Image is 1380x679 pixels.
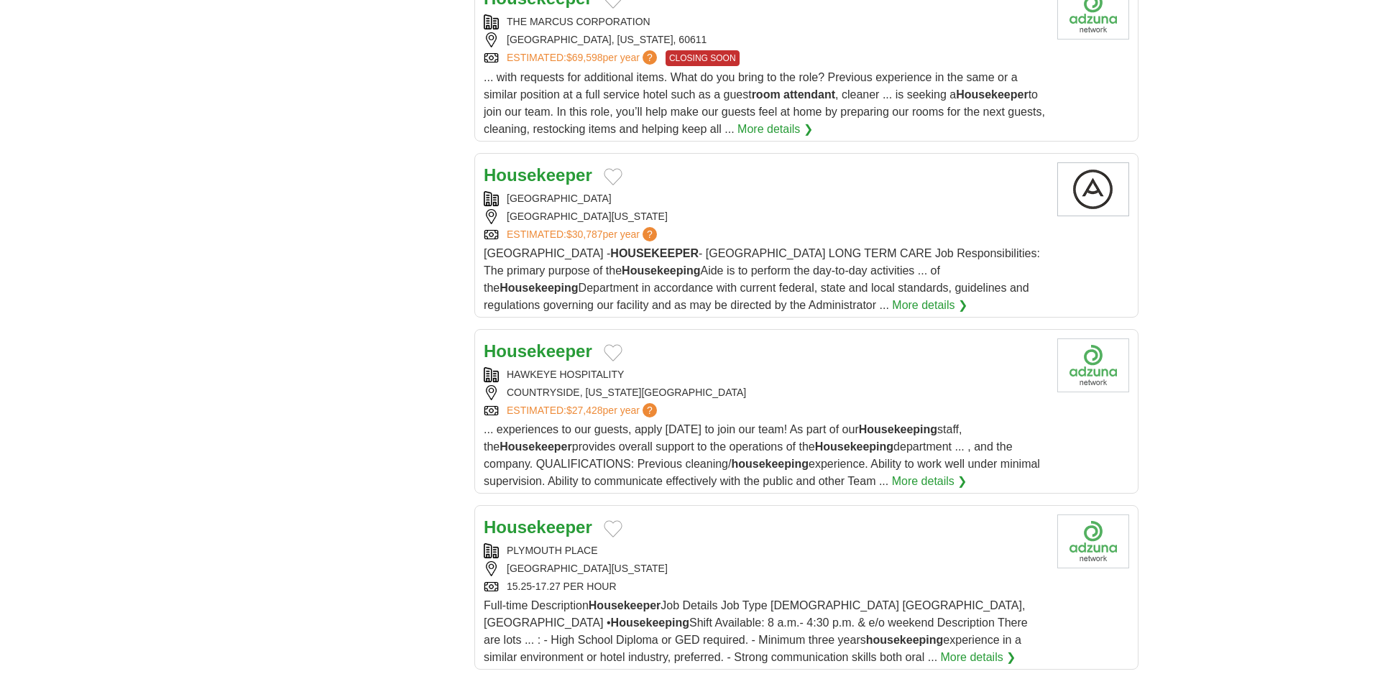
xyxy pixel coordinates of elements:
div: THE MARCUS CORPORATION [484,14,1046,29]
a: Housekeeper [484,341,592,361]
div: COUNTRYSIDE, [US_STATE][GEOGRAPHIC_DATA] [484,385,1046,400]
span: $27,428 [566,405,603,416]
strong: Housekeeper [500,440,572,453]
a: Housekeeper [484,517,592,537]
strong: room [752,88,781,101]
div: [GEOGRAPHIC_DATA][US_STATE] [484,561,1046,576]
div: 15.25-17.27 PER HOUR [484,579,1046,594]
img: Company logo [1057,162,1129,216]
div: [GEOGRAPHIC_DATA] [484,191,1046,206]
strong: HOUSEKEEPER [610,247,699,259]
strong: housekeeping [866,634,944,646]
button: Add to favorite jobs [604,344,622,361]
span: CLOSING SOON [666,50,740,66]
a: More details ❯ [941,649,1016,666]
img: Company logo [1057,514,1129,568]
strong: Housekeeping [859,423,937,435]
span: ... with requests for additional items. What do you bring to the role? Previous experience in the... [484,71,1045,135]
a: ESTIMATED:$69,598per year? [507,50,660,66]
span: ... experiences to our guests, apply [DATE] to join our team! As part of our staff, the provides ... [484,423,1040,487]
span: ? [643,403,657,417]
strong: attendant [783,88,835,101]
span: $30,787 [566,228,603,240]
span: Full-time Description Job Details Job Type [DEMOGRAPHIC_DATA] [GEOGRAPHIC_DATA], [GEOGRAPHIC_DATA... [484,599,1028,663]
a: Housekeeper [484,165,592,185]
strong: Housekeeping [815,440,893,453]
a: More details ❯ [737,121,813,138]
div: PLYMOUTH PLACE [484,543,1046,558]
strong: Housekeeping [622,264,700,277]
span: [GEOGRAPHIC_DATA] - - [GEOGRAPHIC_DATA] LONG TERM CARE Job Responsibilities: The primary purpose ... [484,247,1040,311]
div: [GEOGRAPHIC_DATA][US_STATE] [484,209,1046,224]
button: Add to favorite jobs [604,168,622,185]
a: More details ❯ [892,297,967,314]
span: $69,598 [566,52,603,63]
a: ESTIMATED:$27,428per year? [507,403,660,418]
div: HAWKEYE HOSPITALITY [484,367,1046,382]
strong: Housekeeping [611,616,689,629]
strong: housekeeping [731,458,809,470]
div: [GEOGRAPHIC_DATA], [US_STATE], 60611 [484,32,1046,47]
button: Add to favorite jobs [604,520,622,537]
strong: Housekeeping [500,282,578,294]
img: Company logo [1057,338,1129,392]
strong: Housekeeper [589,599,661,611]
span: ? [643,227,657,241]
strong: Housekeeper [956,88,1029,101]
a: More details ❯ [892,473,967,490]
a: ESTIMATED:$30,787per year? [507,227,660,242]
span: ? [643,50,657,65]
